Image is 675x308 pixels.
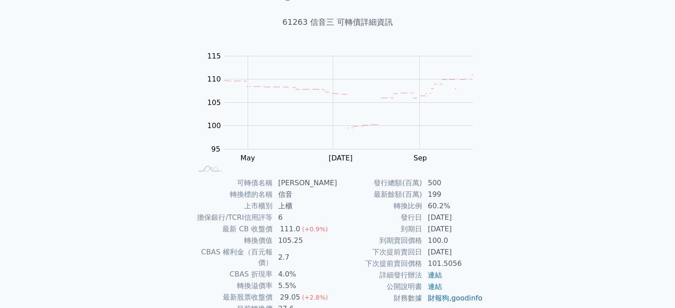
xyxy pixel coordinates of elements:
[240,154,255,162] tspan: May
[338,223,422,235] td: 到期日
[192,246,273,269] td: CBAS 權利金（百元報價）
[338,258,422,269] td: 下次提前賣回價格
[273,200,338,212] td: 上櫃
[422,235,483,246] td: 100.0
[192,235,273,246] td: 轉換價值
[278,292,302,303] div: 29.05
[338,189,422,200] td: 最新餘額(百萬)
[273,280,338,292] td: 5.5%
[273,177,338,189] td: [PERSON_NAME]
[422,258,483,269] td: 101.5056
[422,246,483,258] td: [DATE]
[192,292,273,303] td: 最新股票收盤價
[273,212,338,223] td: 6
[278,224,302,234] div: 111.0
[192,223,273,235] td: 最新 CB 收盤價
[338,246,422,258] td: 下次提前賣回日
[422,200,483,212] td: 60.2%
[273,189,338,200] td: 信音
[182,16,494,28] h1: 61263 信音三 可轉債詳細資訊
[338,235,422,246] td: 到期賣回價格
[422,189,483,200] td: 199
[192,280,273,292] td: 轉換溢價率
[302,294,328,301] span: (+2.8%)
[414,154,427,162] tspan: Sep
[338,281,422,292] td: 公開說明書
[428,271,442,279] a: 連結
[192,269,273,280] td: CBAS 折現率
[338,292,422,304] td: 財務數據
[338,200,422,212] td: 轉換比例
[302,226,328,233] span: (+0.9%)
[422,177,483,189] td: 500
[422,212,483,223] td: [DATE]
[211,145,220,153] tspan: 95
[207,75,221,83] tspan: 110
[207,98,221,107] tspan: 105
[192,212,273,223] td: 擔保銀行/TCRI信用評等
[338,212,422,223] td: 發行日
[192,177,273,189] td: 可轉債名稱
[422,223,483,235] td: [DATE]
[273,235,338,246] td: 105.25
[338,177,422,189] td: 發行總額(百萬)
[192,189,273,200] td: 轉換標的名稱
[338,269,422,281] td: 詳細發行辦法
[328,154,352,162] tspan: [DATE]
[428,282,442,291] a: 連結
[428,294,449,302] a: 財報狗
[207,52,221,60] tspan: 115
[422,292,483,304] td: ,
[273,269,338,280] td: 4.0%
[273,246,338,269] td: 2.7
[207,121,221,130] tspan: 100
[451,294,482,302] a: goodinfo
[202,52,486,162] g: Chart
[192,200,273,212] td: 上市櫃別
